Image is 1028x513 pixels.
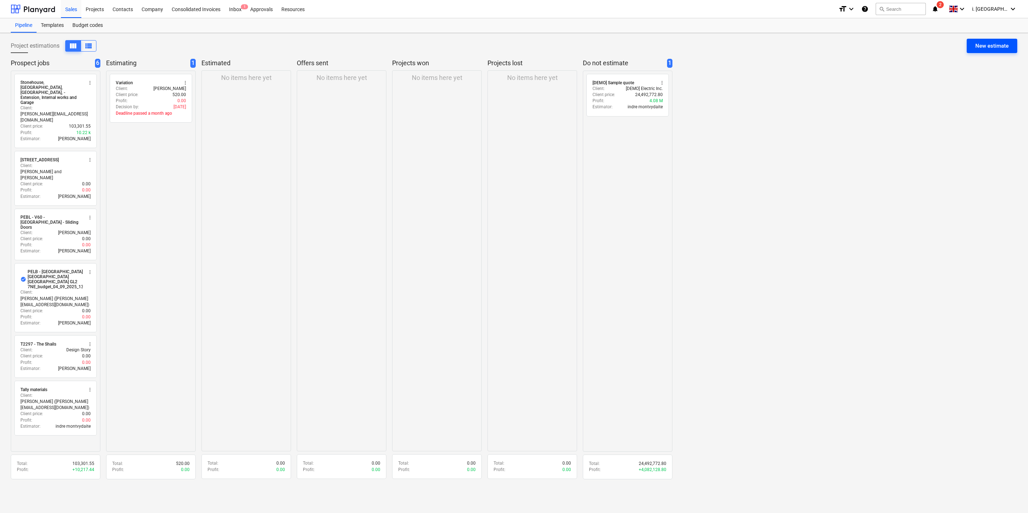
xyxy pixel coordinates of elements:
p: 4.08 M [649,98,663,104]
p: Profit : [589,467,601,473]
p: [PERSON_NAME] [58,136,91,142]
p: [PERSON_NAME][EMAIL_ADDRESS][DOMAIN_NAME] [20,111,91,123]
i: keyboard_arrow_down [847,5,856,13]
p: Client : [20,230,33,236]
p: Client : [20,393,33,399]
p: Projects lost [487,59,574,67]
p: Client price : [592,92,615,98]
p: 0.00 [181,467,190,473]
p: No items here yet [507,73,558,82]
p: Design Story [66,347,91,353]
p: 10.22 k [76,130,91,136]
span: more_vert [87,215,93,220]
p: 0.00 [82,187,91,193]
p: Total : [112,461,123,467]
span: more_vert [87,80,93,86]
p: [PERSON_NAME] and [PERSON_NAME] [20,169,91,181]
p: Estimated [201,59,288,67]
p: 0.00 [562,467,571,473]
p: 0.00 [467,467,476,473]
p: 0.00 [82,360,91,366]
p: [PERSON_NAME] ([PERSON_NAME][EMAIL_ADDRESS][DOMAIN_NAME]) [20,296,91,308]
p: 103,301.55 [72,461,94,467]
p: Estimator : [20,194,41,200]
span: 6 [95,59,100,68]
p: 0.00 [82,417,91,423]
div: PELB - [GEOGRAPHIC_DATA] [GEOGRAPHIC_DATA] [GEOGRAPHIC_DATA] GL2 7NE_budget_04_09_2025_135645.xlsx [28,269,102,289]
p: [PERSON_NAME] [58,230,91,236]
p: Client price : [20,353,43,359]
span: more_vert [182,80,188,86]
span: more_vert [87,157,93,163]
p: 0.00 [82,242,91,248]
p: Total : [17,461,28,467]
div: Tally materials [20,387,47,393]
p: Decision by : [116,104,139,110]
p: + 10,217.44 [72,467,94,473]
p: + 4,082,128.80 [639,467,666,473]
p: Profit : [494,467,505,473]
div: Variation [116,80,133,86]
p: indre montvydaite [56,423,91,429]
button: New estimate [967,39,1017,53]
p: 0.00 [372,460,380,466]
p: Total : [208,460,218,466]
span: View as columns [84,42,93,50]
p: Client price : [20,236,43,242]
p: 24,492,772.80 [635,92,663,98]
p: 0.00 [82,353,91,359]
p: 0.00 [82,236,91,242]
p: [DEMO] Electric Inc. [626,86,663,92]
p: [DATE] [173,104,186,110]
div: Budget codes [68,18,107,33]
p: [PERSON_NAME] [58,320,91,326]
span: more_vert [87,269,93,275]
i: format_size [838,5,847,13]
span: more_vert [659,80,665,86]
p: Profit : [17,467,29,473]
p: Client price : [116,92,138,98]
p: Profit : [20,187,32,193]
p: 0.00 [467,460,476,466]
div: Stonehouse, [GEOGRAPHIC_DATA], [GEOGRAPHIC_DATA], - Extension, Internal works and Garage [20,80,83,105]
p: Client : [592,86,605,92]
p: Client : [20,289,33,295]
a: Pipeline [11,18,37,33]
div: Chat Widget [992,479,1028,513]
p: 24,492,772.80 [639,461,666,467]
p: Estimating [106,59,187,68]
p: No items here yet [317,73,367,82]
span: i. [GEOGRAPHIC_DATA] [972,6,1008,12]
p: Client : [20,163,33,169]
p: Profit : [20,360,32,366]
p: Estimator : [592,104,613,110]
div: Project estimations [11,40,96,52]
div: New estimate [975,41,1009,51]
p: Total : [494,460,504,466]
p: Profit : [20,242,32,248]
p: Estimator : [20,423,41,429]
p: Total : [398,460,409,466]
div: [STREET_ADDRESS] [20,157,59,163]
p: Profit : [208,467,219,473]
p: Client price : [20,181,43,187]
p: 0.00 [372,467,380,473]
div: [DEMO] Sample quote [592,80,634,86]
p: [PERSON_NAME] [153,86,186,92]
p: indre montvydaite [628,104,663,110]
p: Client price : [20,308,43,314]
i: notifications [932,5,939,13]
p: Estimator : [20,366,41,372]
p: Projects won [392,59,479,67]
p: Estimator : [20,320,41,326]
p: [PERSON_NAME] [58,248,91,254]
p: Client price : [20,411,43,417]
p: 0.00 [82,411,91,417]
p: Deadline passed a month ago [116,110,186,117]
a: Templates [37,18,68,33]
p: Total : [589,461,600,467]
p: 0.00 [82,314,91,320]
p: 520.00 [176,461,190,467]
